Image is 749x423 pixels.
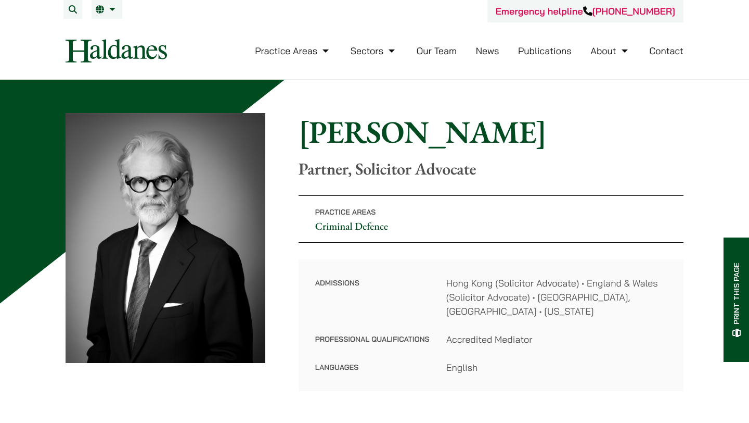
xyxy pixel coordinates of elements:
dt: Admissions [315,276,430,332]
a: EN [96,5,118,14]
dd: English [446,360,667,375]
dt: Languages [315,360,430,375]
a: Our Team [417,45,457,57]
a: News [476,45,499,57]
a: About [590,45,630,57]
a: Emergency helpline[PHONE_NUMBER] [496,5,675,17]
a: Contact [649,45,683,57]
dd: Accredited Mediator [446,332,667,346]
dt: Professional Qualifications [315,332,430,360]
a: Practice Areas [255,45,331,57]
a: Criminal Defence [315,219,388,233]
dd: Hong Kong (Solicitor Advocate) • England & Wales (Solicitor Advocate) • [GEOGRAPHIC_DATA], [GEOGR... [446,276,667,318]
h1: [PERSON_NAME] [299,113,683,151]
p: Partner, Solicitor Advocate [299,159,683,179]
span: Practice Areas [315,207,376,217]
a: Sectors [351,45,397,57]
img: Logo of Haldanes [66,39,167,63]
a: Publications [518,45,572,57]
